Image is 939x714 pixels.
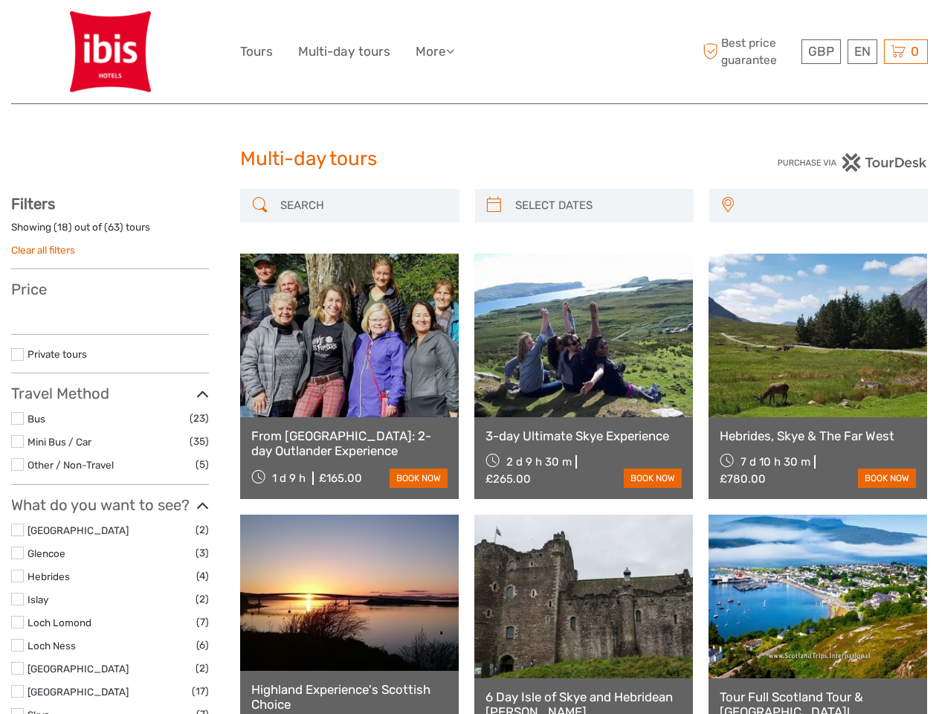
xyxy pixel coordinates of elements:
[192,683,209,700] span: (17)
[108,220,120,234] label: 63
[251,428,448,459] a: From [GEOGRAPHIC_DATA]: 2-day Outlander Experience
[11,385,209,402] h3: Travel Method
[28,413,45,425] a: Bus
[11,280,209,298] h3: Price
[11,195,55,213] strong: Filters
[28,594,48,605] a: Islay
[28,348,87,360] a: Private tours
[298,41,390,62] a: Multi-day tours
[506,455,572,469] span: 2 d 9 h 30 m
[720,428,916,443] a: Hebrides, Skye & The Far West
[28,663,129,675] a: [GEOGRAPHIC_DATA]
[274,193,451,219] input: SEARCH
[272,472,306,485] span: 1 d 9 h
[740,455,810,469] span: 7 d 10 h 30 m
[858,469,916,488] a: book now
[28,547,65,559] a: Glencoe
[196,544,209,562] span: (3)
[909,44,921,59] span: 0
[196,591,209,608] span: (2)
[509,193,686,219] input: SELECT DATES
[190,410,209,427] span: (23)
[196,614,209,631] span: (7)
[196,660,209,677] span: (2)
[28,686,129,698] a: [GEOGRAPHIC_DATA]
[28,570,70,582] a: Hebrides
[240,41,273,62] a: Tours
[240,147,699,171] h1: Multi-day tours
[28,459,114,471] a: Other / Non-Travel
[11,220,209,243] div: Showing ( ) out of ( ) tours
[251,682,448,713] a: Highland Experience's Scottish Choice
[777,153,928,172] img: PurchaseViaTourDesk.png
[699,35,798,68] span: Best price guarantee
[319,472,362,485] div: £165.00
[28,617,91,628] a: Loch Lomond
[28,524,129,536] a: [GEOGRAPHIC_DATA]
[808,44,834,59] span: GBP
[624,469,682,488] a: book now
[196,637,209,654] span: (6)
[390,469,448,488] a: book now
[196,521,209,538] span: (2)
[11,244,75,256] a: Clear all filters
[485,428,682,443] a: 3-day Ultimate Skye Experience
[57,220,68,234] label: 18
[70,11,151,92] img: 739-2c47c0d9-6101-461a-9ec2-ba9f07d302a1_logo_big.jpg
[190,433,209,450] span: (35)
[196,456,209,473] span: (5)
[11,496,209,514] h3: What do you want to see?
[196,567,209,585] span: (4)
[485,472,531,486] div: £265.00
[416,41,454,62] a: More
[848,39,877,64] div: EN
[720,472,766,486] div: £780.00
[28,436,91,448] a: Mini Bus / Car
[28,640,76,652] a: Loch Ness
